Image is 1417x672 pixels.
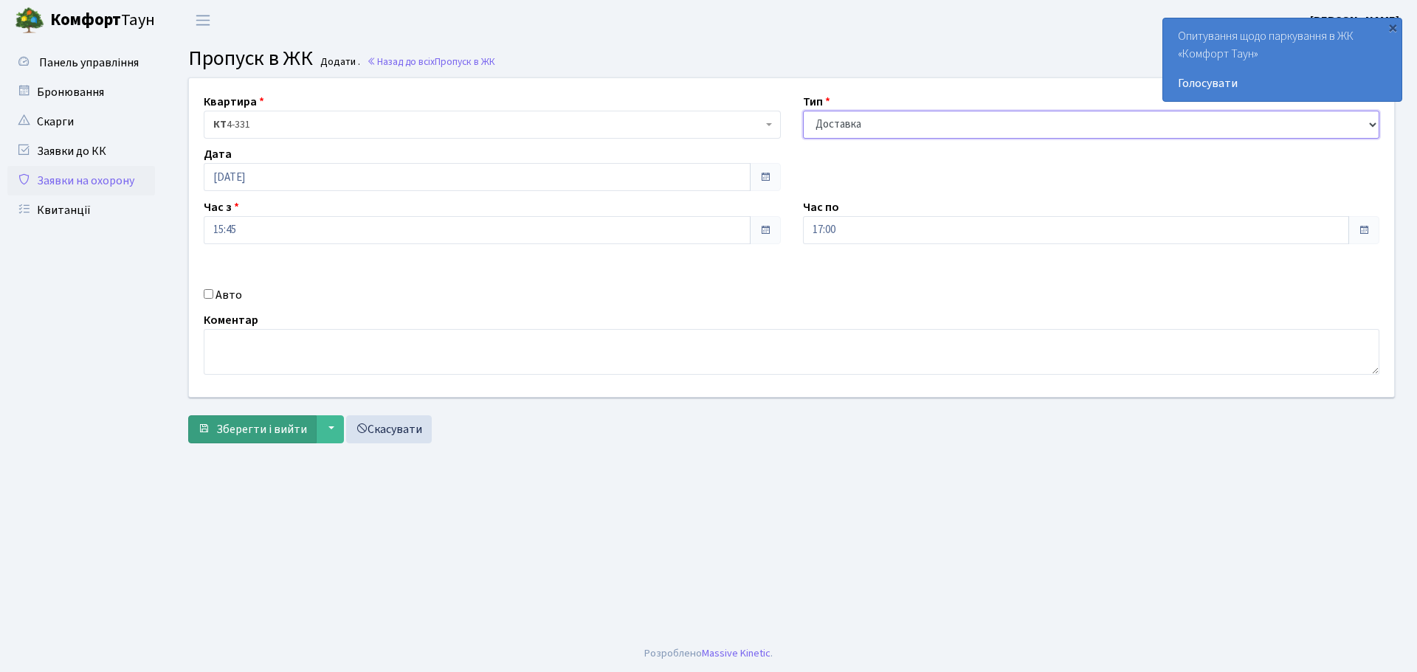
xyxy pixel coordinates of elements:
a: Скасувати [346,415,432,443]
button: Зберегти і вийти [188,415,317,443]
a: Голосувати [1178,75,1387,92]
a: Панель управління [7,48,155,77]
a: Назад до всіхПропуск в ЖК [367,55,495,69]
a: Заявки на охорону [7,166,155,195]
div: Опитування щодо паркування в ЖК «Комфорт Таун» [1163,18,1402,101]
span: Панель управління [39,55,139,71]
a: Бронювання [7,77,155,107]
label: Час по [803,198,839,216]
img: logo.png [15,6,44,35]
label: Тип [803,93,830,111]
span: Зберегти і вийти [216,421,307,437]
small: Додати . [317,56,360,69]
label: Дата [204,145,232,163]
span: <b>КТ</b>&nbsp;&nbsp;&nbsp;&nbsp;4-331 [204,111,781,139]
div: Розроблено . [644,645,773,662]
label: Коментар [204,311,258,329]
label: Квартира [204,93,264,111]
a: Massive Kinetic [702,645,770,661]
label: Авто [216,286,242,304]
span: Таун [50,8,155,33]
b: [PERSON_NAME] [1310,13,1399,29]
span: Пропуск в ЖК [188,44,313,73]
button: Переключити навігацію [185,8,221,32]
div: × [1385,20,1400,35]
span: Пропуск в ЖК [435,55,495,69]
a: Заявки до КК [7,136,155,166]
a: Скарги [7,107,155,136]
a: [PERSON_NAME] [1310,12,1399,30]
b: КТ [213,117,227,132]
b: Комфорт [50,8,121,32]
a: Квитанції [7,195,155,225]
label: Час з [204,198,239,216]
span: <b>КТ</b>&nbsp;&nbsp;&nbsp;&nbsp;4-331 [213,117,762,132]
